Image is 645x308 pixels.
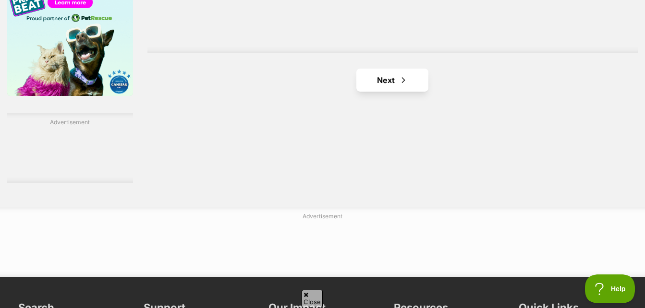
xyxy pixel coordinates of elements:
nav: Pagination [147,69,638,92]
div: Advertisement [7,113,133,183]
iframe: Help Scout Beacon - Open [585,274,635,303]
span: Close [302,290,323,307]
a: Next page [356,69,428,92]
